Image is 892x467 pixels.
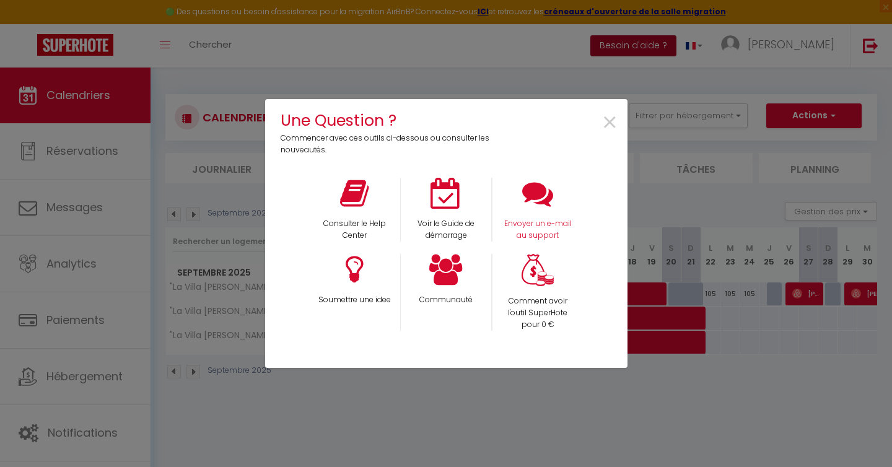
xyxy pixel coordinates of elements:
p: Soumettre une idee [317,294,392,306]
h4: Une Question ? [281,108,498,133]
p: Commencer avec ces outils ci-dessous ou consulter les nouveautés. [281,133,498,156]
p: Consulter le Help Center [317,218,392,242]
span: × [601,103,618,142]
p: Envoyer un e-mail au support [501,218,575,242]
img: Money bag [522,254,554,287]
p: Comment avoir l'outil SuperHote pour 0 € [501,295,575,331]
button: Ouvrir le widget de chat LiveChat [10,5,47,42]
p: Communauté [409,294,483,306]
p: Voir le Guide de démarrage [409,218,483,242]
button: Close [601,109,618,137]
